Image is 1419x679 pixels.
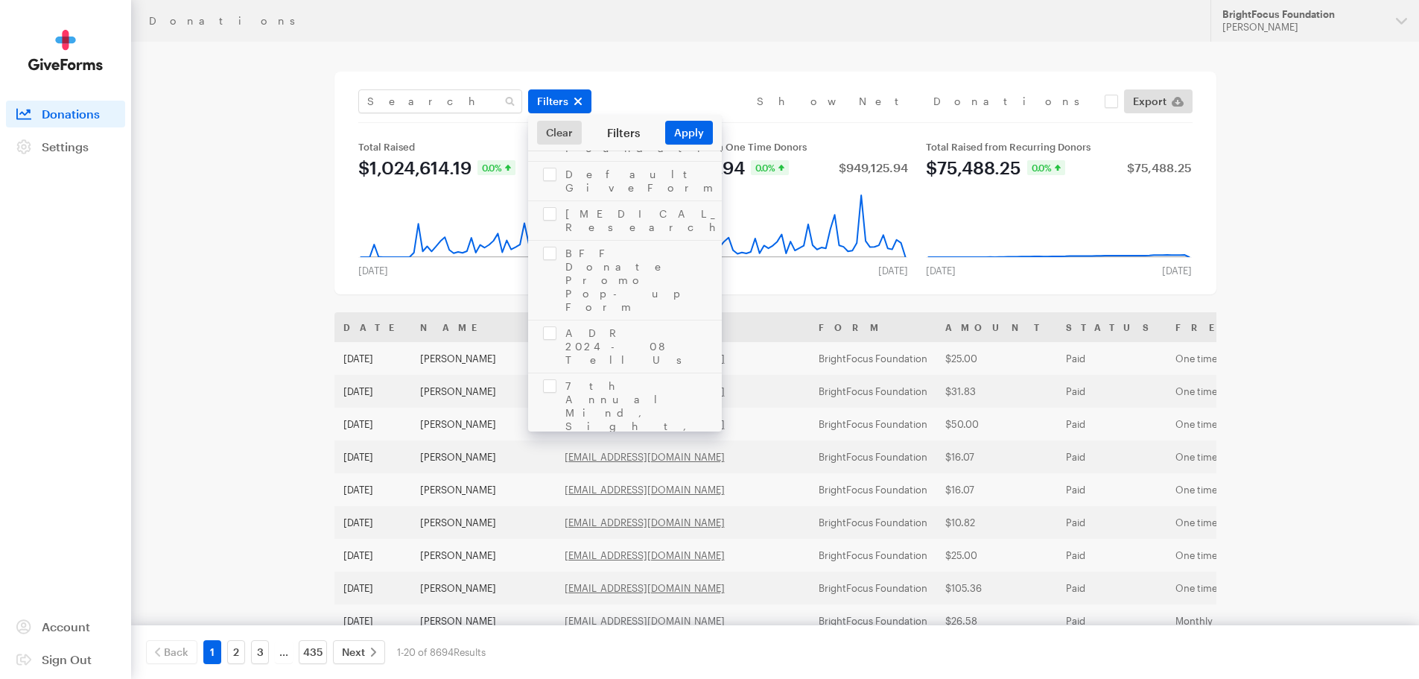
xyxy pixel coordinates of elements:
td: $50.00 [936,408,1057,440]
div: [DATE] [1153,265,1201,277]
div: Total Raised [358,141,624,153]
button: Apply [665,121,713,145]
span: Account [42,619,90,634]
td: [PERSON_NAME] [411,572,556,604]
th: Name [411,312,556,342]
td: $25.00 [936,539,1057,572]
td: BrightFocus Foundation [810,572,936,604]
a: [EMAIL_ADDRESS][DOMAIN_NAME] [565,451,725,463]
a: Settings [6,133,125,160]
td: BrightFocus Foundation [810,375,936,408]
td: [DATE] [334,539,411,572]
a: [EMAIL_ADDRESS][DOMAIN_NAME] [565,517,725,528]
td: BrightFocus Foundation [810,440,936,473]
th: Form [810,312,936,342]
td: $31.83 [936,375,1057,408]
a: 3 [251,640,269,664]
td: BrightFocus Foundation [810,342,936,375]
td: [PERSON_NAME] [411,473,556,506]
span: Next [342,643,365,661]
td: $16.07 [936,440,1057,473]
td: One time [1166,342,1337,375]
button: Filters [528,89,591,113]
a: 2 [227,640,245,664]
td: [DATE] [334,342,411,375]
div: $949,125.94 [839,162,908,174]
td: Paid [1057,408,1166,440]
td: Paid [1057,375,1166,408]
td: Paid [1057,473,1166,506]
td: Paid [1057,539,1166,572]
td: Paid [1057,604,1166,637]
input: Search Name & Email [358,89,522,113]
td: Paid [1057,572,1166,604]
div: BrightFocus Foundation [1222,8,1384,21]
div: $75,488.25 [1127,162,1192,174]
span: Results [454,646,486,658]
td: One time [1166,375,1337,408]
td: [DATE] [334,604,411,637]
td: One time [1166,539,1337,572]
th: Frequency [1166,312,1337,342]
a: Export [1124,89,1193,113]
td: [PERSON_NAME] [411,342,556,375]
a: Clear [537,121,582,145]
td: [DATE] [334,572,411,604]
td: One time [1166,440,1337,473]
div: [DATE] [349,265,397,277]
td: [PERSON_NAME] [411,539,556,572]
img: GiveForms [28,30,103,71]
td: [DATE] [334,375,411,408]
th: Amount [936,312,1057,342]
td: $25.00 [936,342,1057,375]
span: Filters [537,92,568,110]
td: BrightFocus Foundation [810,473,936,506]
td: $16.07 [936,473,1057,506]
td: Paid [1057,506,1166,539]
a: 435 [299,640,327,664]
td: [PERSON_NAME] [411,440,556,473]
a: [EMAIL_ADDRESS][DOMAIN_NAME] [565,615,725,627]
td: [DATE] [334,408,411,440]
td: BrightFocus Foundation [810,506,936,539]
td: Paid [1057,440,1166,473]
div: 1-20 of 8694 [397,640,486,664]
div: Total Raised from One Time Donors [642,141,908,153]
td: One time [1166,408,1337,440]
td: [PERSON_NAME] [411,408,556,440]
td: [DATE] [334,506,411,539]
a: Sign Out [6,646,125,673]
a: Next [333,640,385,664]
div: $1,024,614.19 [358,159,472,177]
a: Donations [6,101,125,127]
td: BrightFocus Foundation [810,539,936,572]
th: Status [1057,312,1166,342]
td: [PERSON_NAME] [411,375,556,408]
td: Monthly [1166,604,1337,637]
td: $26.58 [936,604,1057,637]
td: $10.82 [936,506,1057,539]
div: $75,488.25 [926,159,1021,177]
a: Account [6,613,125,640]
a: [EMAIL_ADDRESS][DOMAIN_NAME] [565,582,725,594]
a: [EMAIL_ADDRESS][DOMAIN_NAME] [565,484,725,496]
a: [EMAIL_ADDRESS][DOMAIN_NAME] [565,549,725,561]
div: Filters [582,125,665,140]
td: $105.36 [936,572,1057,604]
div: 0.0% [1027,160,1065,175]
div: [DATE] [869,265,917,277]
span: Donations [42,107,100,121]
td: BrightFocus Foundation [810,408,936,440]
div: 0.0% [477,160,515,175]
span: Sign Out [42,652,92,666]
td: [DATE] [334,440,411,473]
td: One time [1166,473,1337,506]
td: [PERSON_NAME] [411,506,556,539]
span: Settings [42,139,89,154]
span: Export [1133,92,1166,110]
div: [PERSON_NAME] [1222,21,1384,34]
td: [DATE] [334,473,411,506]
td: [PERSON_NAME] [411,604,556,637]
th: Date [334,312,411,342]
td: BrightFocus Foundation [810,604,936,637]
